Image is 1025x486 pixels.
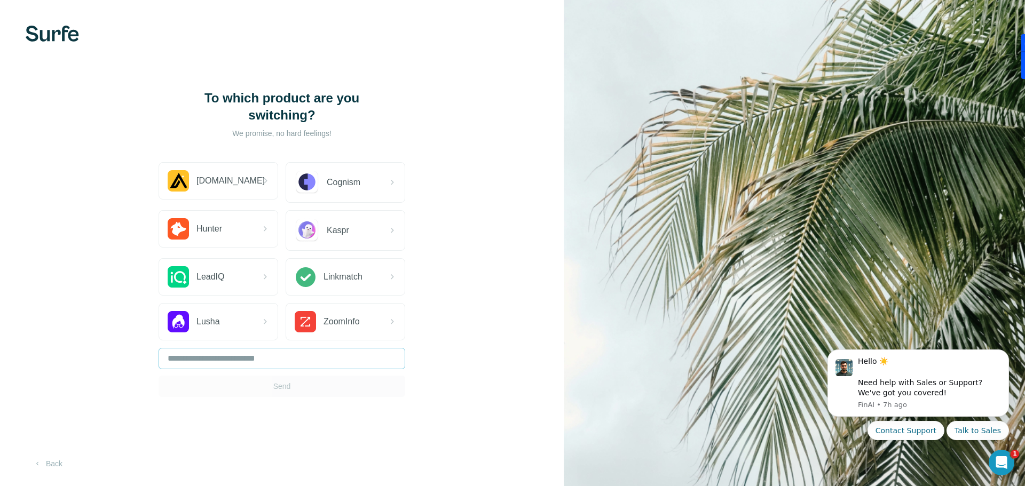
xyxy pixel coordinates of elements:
[327,176,360,189] span: Cognism
[989,450,1014,475] iframe: Intercom live chat
[196,270,224,283] span: LeadIQ
[295,170,319,195] img: Cognism Logo
[175,128,389,139] p: We promise, no hard feelings!
[168,218,189,240] img: Hunter.io Logo
[196,174,265,187] span: [DOMAIN_NAME]
[1011,450,1019,458] span: 1
[295,311,316,332] img: ZoomInfo Logo
[26,26,79,42] img: Surfe's logo
[168,311,189,332] img: Lusha Logo
[196,222,222,235] span: Hunter
[168,170,189,192] img: Apollo.io Logo
[324,315,360,328] span: ZoomInfo
[811,336,1025,481] iframe: Intercom notifications message
[295,218,319,243] img: Kaspr Logo
[175,90,389,124] h1: To which product are you switching?
[295,266,316,288] img: Linkmatch Logo
[196,315,220,328] span: Lusha
[168,266,189,288] img: LeadIQ Logo
[26,454,70,473] button: Back
[327,224,349,237] span: Kaspr
[324,270,362,283] span: Linkmatch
